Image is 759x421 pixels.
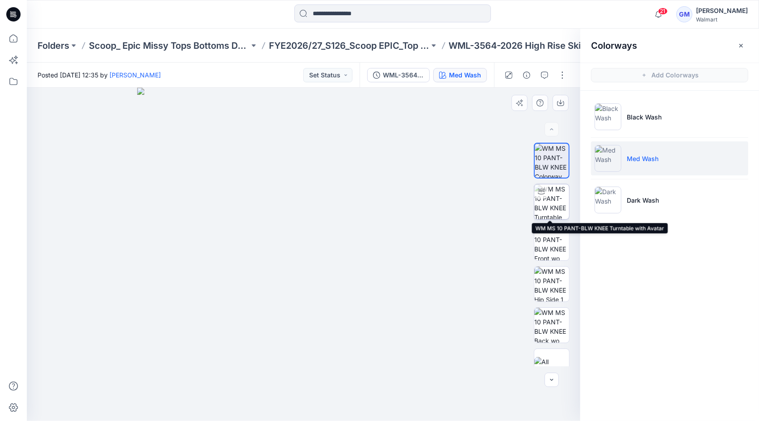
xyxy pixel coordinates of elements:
h2: Colorways [591,40,637,51]
img: Black Wash [595,103,621,130]
p: Black Wash [627,112,662,122]
img: Med Wash [595,145,621,172]
img: WM MS 10 PANT-BLW KNEE Hip Side 1 wo Avatar [534,267,569,302]
img: eyJhbGciOiJIUzI1NiIsImtpZCI6IjAiLCJzbHQiOiJzZXMiLCJ0eXAiOiJKV1QifQ.eyJkYXRhIjp7InR5cGUiOiJzdG9yYW... [137,88,470,421]
span: 21 [658,8,668,15]
img: All colorways [534,357,569,376]
button: Med Wash [433,68,487,82]
p: Dark Wash [627,196,659,205]
a: [PERSON_NAME] [109,71,161,79]
div: [PERSON_NAME] [696,5,748,16]
a: Scoop_ Epic Missy Tops Bottoms Dress [89,39,249,52]
a: FYE2026/27_S126_Scoop EPIC_Top & Bottom [269,39,429,52]
p: Med Wash [627,154,658,163]
div: Med Wash [449,70,481,80]
img: WM MS 10 PANT-BLW KNEE Front wo Avatar [534,225,569,260]
div: WML-3564-2026 High Rise Skinny Jeans_Full Colorway [383,70,424,80]
img: WM MS 10 PANT-BLW KNEE Turntable with Avatar [534,184,569,219]
p: WML-3564-2026 High Rise Skinny Jeans [449,39,609,52]
img: WM MS 10 PANT-BLW KNEE Colorway wo Avatar [535,144,569,178]
img: WM MS 10 PANT-BLW KNEE Back wo Avatar [534,308,569,343]
span: Posted [DATE] 12:35 by [38,70,161,80]
img: Dark Wash [595,187,621,213]
button: WML-3564-2026 High Rise Skinny Jeans_Full Colorway [367,68,430,82]
button: Details [520,68,534,82]
div: GM [676,6,692,22]
a: Folders [38,39,69,52]
div: Walmart [696,16,748,23]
